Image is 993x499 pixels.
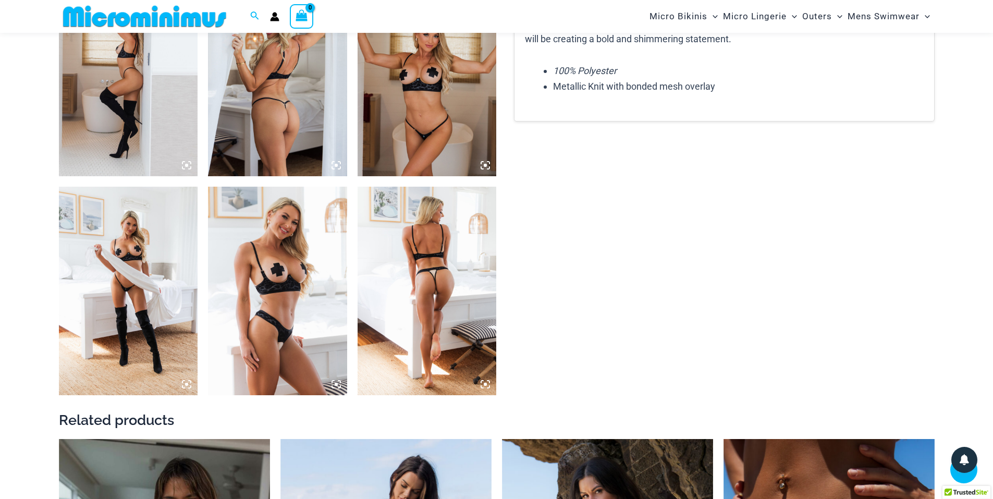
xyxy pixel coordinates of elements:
[270,12,279,21] a: Account icon link
[848,3,920,30] span: Mens Swimwear
[787,3,797,30] span: Menu Toggle
[920,3,930,30] span: Menu Toggle
[649,3,707,30] span: Micro Bikinis
[707,3,718,30] span: Menu Toggle
[250,10,260,23] a: Search icon link
[358,187,497,395] img: Nights Fall Silver Leopard 1036 Bra 6046 Thong
[59,187,198,395] img: Nights Fall Silver Leopard 1036 Bra 6516 Micro
[832,3,842,30] span: Menu Toggle
[845,3,933,30] a: Mens SwimwearMenu ToggleMenu Toggle
[553,65,617,76] em: 100% Polyester
[59,411,935,429] h2: Related products
[647,3,720,30] a: Micro BikinisMenu ToggleMenu Toggle
[723,3,787,30] span: Micro Lingerie
[802,3,832,30] span: Outers
[720,3,800,30] a: Micro LingerieMenu ToggleMenu Toggle
[208,187,347,395] img: Nights Fall Silver Leopard 1036 Bra 6046 Thong
[645,2,935,31] nav: Site Navigation
[59,5,230,28] img: MM SHOP LOGO FLAT
[290,4,314,28] a: View Shopping Cart, empty
[553,79,923,94] li: Metallic Knit with bonded mesh overlay
[800,3,845,30] a: OutersMenu ToggleMenu Toggle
